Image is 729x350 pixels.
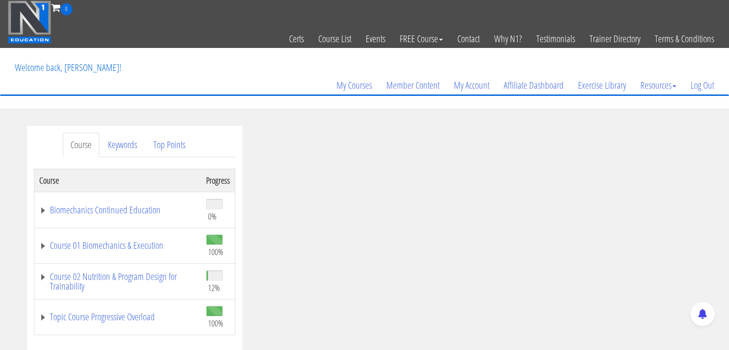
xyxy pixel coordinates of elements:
a: My Account [447,62,497,108]
a: Contact [450,15,487,62]
a: Member Content [379,62,447,108]
a: Biomechanics Continued Education [39,205,197,215]
a: Topic Course Progressive Overload [39,312,197,322]
a: 0 [51,1,72,14]
span: 0% [208,211,217,222]
a: Course 01 Biomechanics & Execution [39,241,197,250]
span: 12% [208,282,220,293]
a: Testimonials [529,15,582,62]
a: Trainer Directory [582,15,648,62]
span: 100% [208,318,223,328]
a: Top Points [146,133,193,157]
span: 100% [208,246,223,257]
a: Resources [633,62,683,108]
a: Keywords [100,133,145,157]
a: Why N1? [487,15,529,62]
a: FREE Course [393,15,450,62]
a: Terms & Conditions [648,15,721,62]
a: Certs [282,15,311,62]
img: n1-education [8,0,51,44]
a: My Courses [329,62,379,108]
a: Events [359,15,393,62]
p: Welcome back, [PERSON_NAME]! [8,48,128,87]
th: Progress [201,169,235,192]
a: Exercise Library [571,62,633,108]
a: Log Out [683,62,721,108]
th: Course [34,169,201,192]
a: Course [63,133,99,157]
span: 0 [60,3,72,15]
a: Affiliate Dashboard [497,62,571,108]
a: Course List [311,15,359,62]
a: Course 02 Nutrition & Program Design for Trainability [39,272,197,291]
